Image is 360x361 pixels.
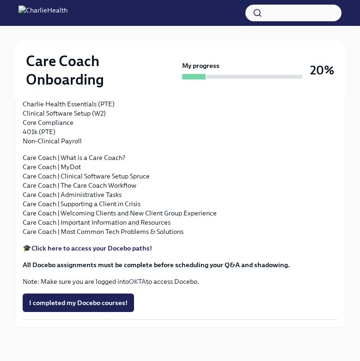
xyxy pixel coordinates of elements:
[29,298,128,307] span: I completed my Docebo courses!
[23,153,337,236] p: Care Coach | What is a Care Coach? Care Coach | MyDot Care Coach | Clinical Software Setup Spruce...
[23,81,337,146] p: HIPAA for Covered Entities Charlie Health Foundations Charlie Health Essentials (PTE) Clinical So...
[26,52,178,89] h2: Care Coach Onboarding
[23,244,337,253] p: 🎓
[182,61,220,70] strong: My progress
[31,244,152,252] a: Click here to access your Docebo paths!
[23,261,290,269] strong: All Docebo assignments must be complete before scheduling your Q&A and shadowing.
[310,62,334,79] h3: 20%
[18,6,67,20] img: CharlieHealth
[129,277,146,286] a: OKTA
[23,277,337,286] p: Note: Make sure you are logged into to access Docebo.
[23,294,134,312] button: I completed my Docebo courses!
